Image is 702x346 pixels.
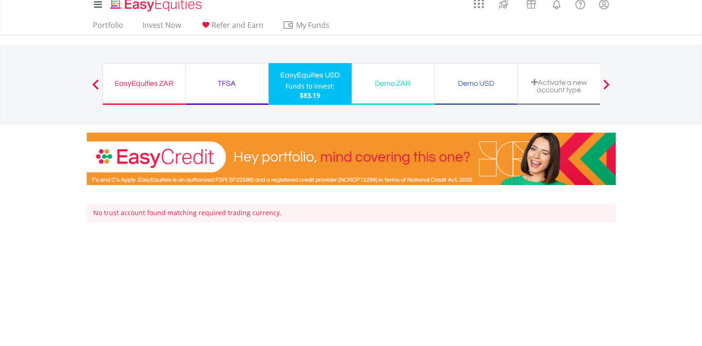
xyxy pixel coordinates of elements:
span: $83.19 [300,91,320,100]
a: Refer and Earn [196,20,267,35]
img: EasyCredit Promotion Banner [87,133,616,185]
div: EasyEquities USD [274,69,346,82]
a: Invest Now [139,20,185,35]
div: Demo USD [440,77,512,90]
div: Activate a new account type [523,78,595,94]
div: EasyEquities ZAR [109,77,180,90]
div: No trust account found matching required trading currency. [87,204,616,222]
span: Refer and Earn [212,20,264,30]
div: Funds to invest: [285,82,335,91]
div: TFSA [191,77,263,90]
div: Demo ZAR [357,77,429,90]
span: My Funds [283,19,343,31]
a: Portfolio [89,20,127,35]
